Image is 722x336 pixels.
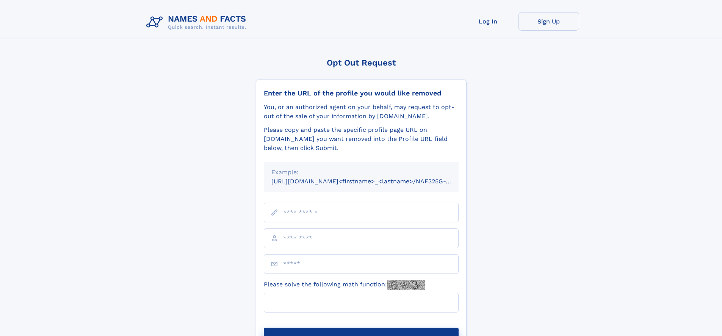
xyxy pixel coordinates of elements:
[264,125,459,153] div: Please copy and paste the specific profile page URL on [DOMAIN_NAME] you want removed into the Pr...
[264,103,459,121] div: You, or an authorized agent on your behalf, may request to opt-out of the sale of your informatio...
[256,58,467,67] div: Opt Out Request
[518,12,579,31] a: Sign Up
[271,168,451,177] div: Example:
[271,178,473,185] small: [URL][DOMAIN_NAME]<firstname>_<lastname>/NAF325G-xxxxxxxx
[458,12,518,31] a: Log In
[264,280,425,290] label: Please solve the following math function:
[143,12,252,33] img: Logo Names and Facts
[264,89,459,97] div: Enter the URL of the profile you would like removed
